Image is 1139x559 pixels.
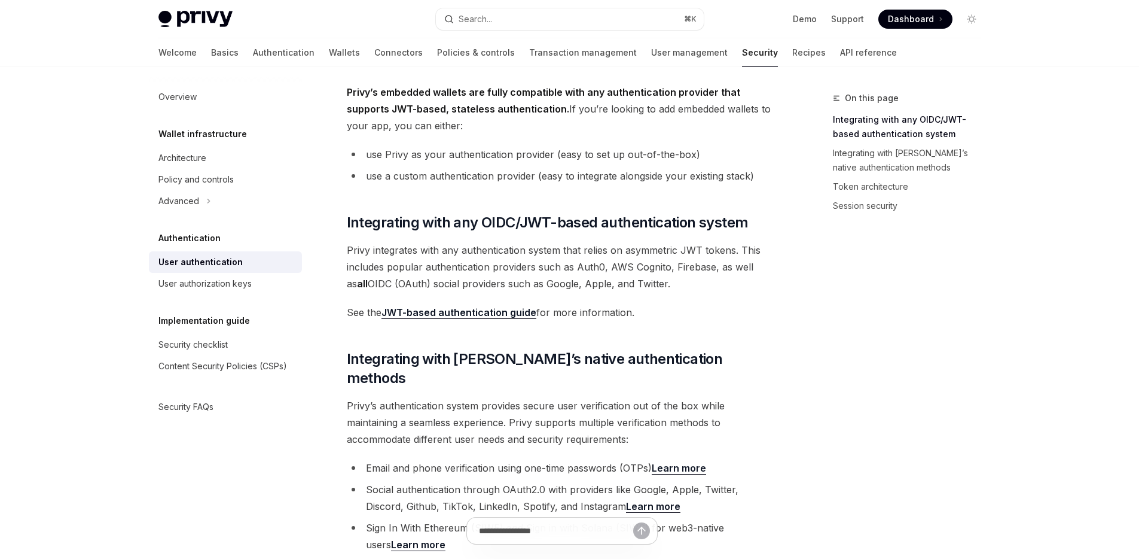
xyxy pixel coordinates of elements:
a: Connectors [374,38,423,67]
div: Content Security Policies (CSPs) [158,359,287,373]
a: Security checklist [149,334,302,356]
a: Recipes [792,38,826,67]
a: JWT-based authentication guide [381,306,536,319]
a: Security FAQs [149,396,302,418]
strong: all [357,278,368,290]
span: Dashboard [888,13,934,25]
a: Support [831,13,864,25]
a: Content Security Policies (CSPs) [149,356,302,377]
div: Security checklist [158,338,228,352]
li: Social authentication through OAuth2.0 with providers like Google, Apple, Twitter, Discord, Githu... [347,481,778,515]
div: Search... [459,12,492,26]
strong: Privy’s embedded wallets are fully compatible with any authentication provider that supports JWT-... [347,86,740,115]
a: API reference [840,38,897,67]
a: Session security [833,196,991,215]
a: Transaction management [529,38,637,67]
span: If you’re looking to add embedded wallets to your app, you can either: [347,84,778,134]
a: User authorization keys [149,273,302,294]
button: Search...⌘K [436,8,704,30]
a: Policies & controls [437,38,515,67]
button: Send message [633,522,650,539]
img: light logo [158,11,233,28]
span: Privy integrates with any authentication system that relies on asymmetric JWT tokens. This includ... [347,242,778,292]
a: Integrating with [PERSON_NAME]’s native authentication methods [833,144,991,177]
a: Policy and controls [149,169,302,190]
a: Learn more [652,462,706,475]
div: Advanced [158,194,199,208]
div: User authentication [158,255,243,269]
div: Security FAQs [158,400,213,414]
div: Policy and controls [158,172,234,187]
span: On this page [845,91,899,105]
li: use Privy as your authentication provider (easy to set up out-of-the-box) [347,146,778,163]
a: Token architecture [833,177,991,196]
span: Integrating with any OIDC/JWT-based authentication system [347,213,749,232]
a: Integrating with any OIDC/JWT-based authentication system [833,110,991,144]
h5: Implementation guide [158,314,250,328]
span: Privy’s authentication system provides secure user verification out of the box while maintaining ... [347,397,778,448]
div: Architecture [158,151,206,165]
a: Basics [211,38,239,67]
div: User authorization keys [158,277,252,291]
li: Email and phone verification using one-time passwords (OTPs) [347,460,778,476]
a: Authentication [253,38,314,67]
button: Toggle dark mode [962,10,981,29]
a: Overview [149,86,302,108]
a: Wallets [329,38,360,67]
span: ⌘ K [684,14,697,24]
a: Dashboard [878,10,952,29]
a: Architecture [149,147,302,169]
h5: Authentication [158,231,221,245]
a: Security [742,38,778,67]
li: use a custom authentication provider (easy to integrate alongside your existing stack) [347,168,778,184]
a: Demo [793,13,817,25]
h5: Wallet infrastructure [158,127,247,141]
div: Overview [158,90,197,104]
a: User management [651,38,728,67]
a: Welcome [158,38,197,67]
a: Learn more [626,500,680,513]
span: See the for more information. [347,304,778,321]
span: Integrating with [PERSON_NAME]’s native authentication methods [347,350,778,388]
a: User authentication [149,251,302,273]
